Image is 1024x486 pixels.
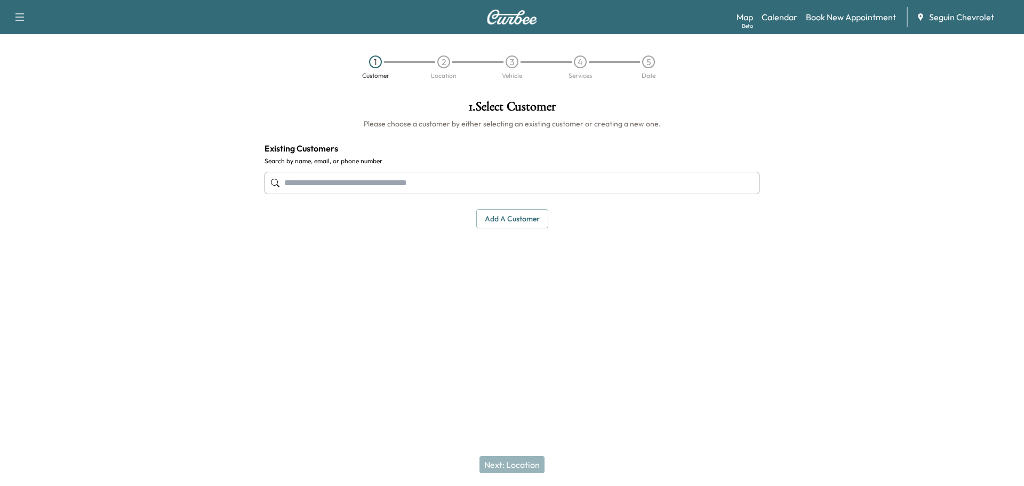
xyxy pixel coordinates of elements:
div: 3 [506,55,518,68]
div: 2 [437,55,450,68]
div: Vehicle [502,73,522,79]
div: Services [569,73,592,79]
div: Beta [742,22,753,30]
div: 5 [642,55,655,68]
div: 4 [574,55,587,68]
label: Search by name, email, or phone number [265,157,759,165]
span: Seguin Chevrolet [929,11,994,23]
img: Curbee Logo [486,10,538,25]
div: Date [642,73,655,79]
h6: Please choose a customer by either selecting an existing customer or creating a new one. [265,118,759,129]
div: Location [431,73,457,79]
a: MapBeta [737,11,753,23]
a: Book New Appointment [806,11,896,23]
a: Calendar [762,11,797,23]
div: 1 [369,55,382,68]
div: Customer [362,73,389,79]
h4: Existing Customers [265,142,759,155]
h1: 1 . Select Customer [265,100,759,118]
button: Add a customer [476,209,548,229]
